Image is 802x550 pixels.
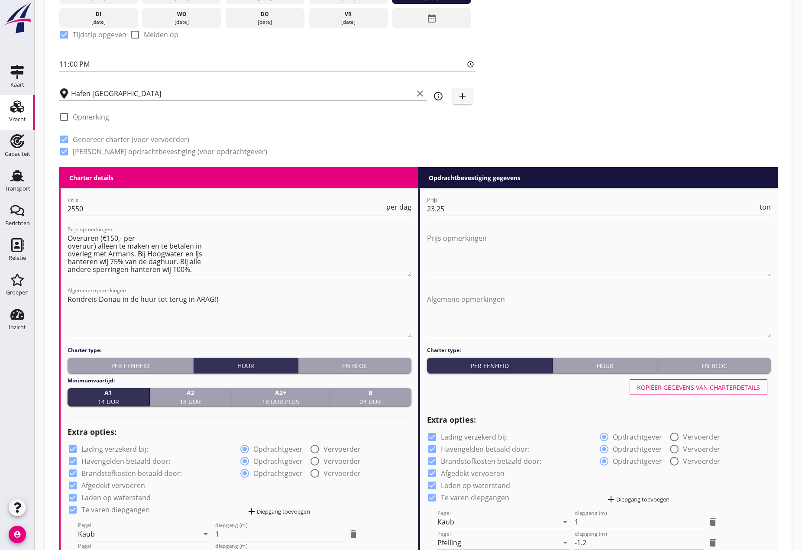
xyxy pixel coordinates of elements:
label: Te varen diepgangen [81,505,150,514]
span: 14 uur [98,388,119,406]
div: [DATE] [144,18,219,26]
label: Tijdstip opgeven [73,30,126,39]
label: Opdrachtgever [613,445,662,453]
span: 18 uur [180,388,201,406]
button: A114 uur [68,388,150,406]
label: Brandstofkosten betaald door: [441,457,541,466]
div: Kaub [78,530,95,538]
label: Opdrachtgever [253,469,303,478]
h2: Extra opties: [68,426,411,438]
strong: A2 [180,388,201,397]
span: 18 uur plus [262,388,299,406]
button: Per eenheid [68,358,194,373]
input: Prijs [427,202,758,216]
input: Prijs [68,202,385,216]
label: Opdrachtgever [253,445,303,453]
label: Vervoerder [323,457,361,466]
strong: A1 [98,388,119,397]
input: diepgang (m) [215,527,344,541]
i: delete [708,537,718,548]
label: Lading verzekerd bij: [81,445,148,453]
div: Capaciteit [5,151,30,157]
h2: Extra opties: [427,414,771,426]
label: Vervoerder [683,445,720,453]
span: ton [760,204,771,210]
label: Laden op waterstand [81,493,151,502]
button: B24 uur [330,388,412,406]
div: Transport [5,186,30,191]
button: A2+18 uur plus [232,388,330,406]
div: En bloc [302,361,408,370]
div: Pfelling [437,539,461,547]
button: En bloc [658,358,771,373]
label: Te varen diepgangen [441,493,509,502]
div: Diepgang toevoegen [246,506,310,517]
h4: Charter type: [427,346,771,354]
div: [DATE] [311,18,386,26]
div: wo [144,10,219,18]
label: Vervoerder [323,445,361,453]
h4: Charter type: [68,346,411,354]
i: clear [415,88,425,99]
button: En bloc [298,358,411,373]
i: info_outline [433,91,443,101]
label: Afgedekt vervoeren [81,481,145,490]
i: arrow_drop_down [200,529,211,539]
i: account_circle [9,526,26,543]
label: Genereer charter (voor vervoerder) [73,135,189,144]
i: add [246,506,257,517]
label: Brandstofkosten betaald door: [81,469,182,478]
div: Diepgang toevoegen [606,494,669,505]
div: Kaub [437,518,454,526]
label: [PERSON_NAME] opdrachtbevestiging (voor opdrachtgever) [73,147,267,156]
img: logo-small.a267ee39.svg [2,2,33,34]
textarea: Prijs opmerkingen [68,231,411,277]
i: delete [708,517,718,527]
strong: B [360,388,381,397]
label: Vervoerder [683,433,720,441]
input: Losplaats [71,87,413,100]
i: add [606,494,616,505]
div: Per eenheid [71,361,190,370]
textarea: Algemene opmerkingen [68,292,411,338]
label: Havengelden betaald door: [441,445,530,453]
div: di [61,10,136,18]
button: Per eenheid [427,358,553,373]
div: Groepen [6,290,29,295]
button: Kopiëer gegevens van charterdetails [630,379,767,395]
div: do [227,10,302,18]
textarea: Prijs opmerkingen [427,231,771,277]
span: per dag [386,204,411,210]
div: Per eenheid [430,361,549,370]
label: Opdrachtgever [613,457,662,466]
label: Havengelden betaald door: [81,457,170,466]
label: Laden op waterstand [441,481,510,490]
div: En bloc [661,361,767,370]
i: add [457,91,468,101]
div: Kopiëer gegevens van charterdetails [637,383,760,392]
div: Berichten [5,220,30,226]
label: Afgedekt vervoeren [441,469,504,478]
input: diepgang (m) [575,515,704,529]
i: date_range [427,10,437,26]
h4: Minimumvaartijd: [68,377,411,385]
label: Opdrachtgever [253,457,303,466]
textarea: Algemene opmerkingen [427,292,771,338]
label: Opmerking [73,113,109,121]
div: Inzicht [9,324,26,330]
i: delete [348,529,359,539]
button: Diepgang toevoegen [243,505,314,518]
i: arrow_drop_down [560,517,570,527]
div: Kaart [10,82,24,87]
div: [DATE] [61,18,136,26]
div: Huur [556,361,654,370]
strong: A2+ [262,388,299,397]
button: A218 uur [150,388,232,406]
div: Vracht [9,116,26,122]
input: diepgang (m) [575,536,704,550]
label: Opdrachtgever [613,433,662,441]
div: Huur [197,361,294,370]
button: Huur [553,358,658,373]
label: Melden op [144,30,178,39]
div: Relatie [9,255,26,261]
